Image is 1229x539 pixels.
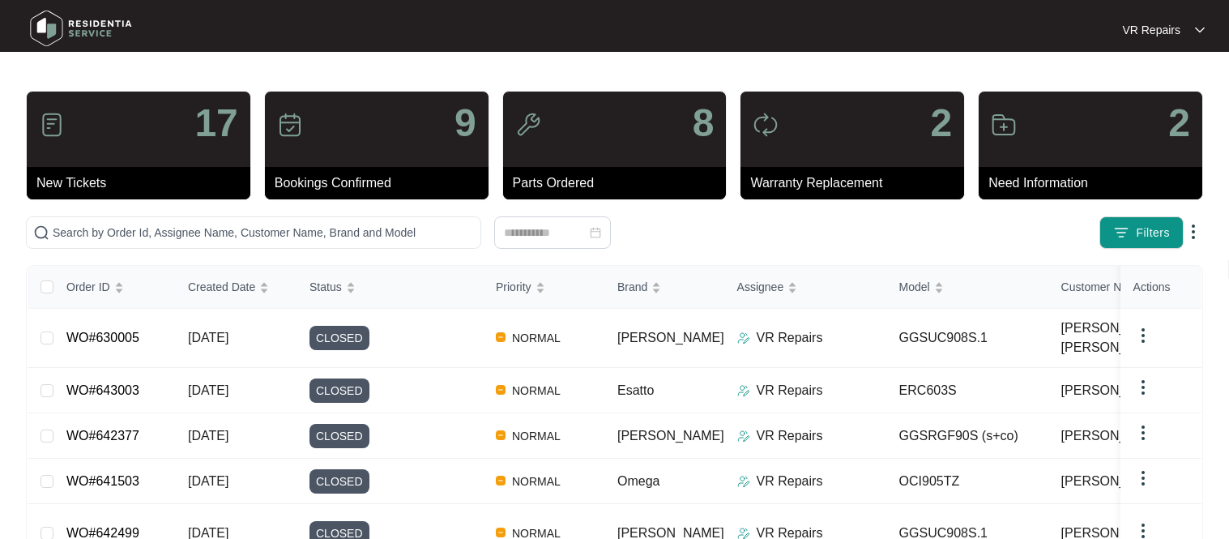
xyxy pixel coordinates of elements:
span: NORMAL [506,328,567,348]
span: CLOSED [309,424,369,448]
th: Actions [1120,266,1201,309]
span: [DATE] [188,429,228,443]
img: icon [753,112,779,138]
img: Vercel Logo [496,476,506,486]
img: icon [515,112,541,138]
img: Vercel Logo [496,430,506,440]
span: [PERSON_NAME] [617,429,724,443]
span: CLOSED [309,379,369,403]
p: 8 [693,104,715,143]
span: Omega [617,474,659,488]
img: icon [277,112,303,138]
th: Priority [483,266,604,309]
th: Customer Name [1048,266,1210,309]
td: OCI905TZ [886,459,1048,504]
p: 2 [1168,104,1190,143]
p: VR Repairs [757,426,823,446]
td: GGSRGF90S (s+co) [886,413,1048,459]
img: search-icon [33,225,49,241]
img: residentia service logo [24,4,138,53]
img: dropdown arrow [1133,468,1153,488]
span: Assignee [737,278,784,296]
span: Priority [496,278,531,296]
p: New Tickets [36,173,250,193]
span: [DATE] [188,383,228,397]
p: Warranty Replacement [750,173,964,193]
a: WO#641503 [66,474,139,488]
a: WO#643003 [66,383,139,397]
p: VR Repairs [757,381,823,400]
img: Vercel Logo [496,385,506,395]
p: Bookings Confirmed [275,173,489,193]
img: dropdown arrow [1195,26,1205,34]
button: filter iconFilters [1099,216,1184,249]
a: WO#642377 [66,429,139,443]
span: Filters [1136,225,1170,242]
span: [PERSON_NAME] [1061,472,1168,491]
span: CLOSED [309,326,369,350]
p: VR Repairs [1122,22,1180,38]
span: [DATE] [188,474,228,488]
span: Model [899,278,930,296]
img: filter icon [1113,225,1129,241]
img: Assigner Icon [737,332,750,344]
span: Customer Name [1061,278,1144,296]
td: ERC603S [886,368,1048,413]
input: Search by Order Id, Assignee Name, Customer Name, Brand and Model [53,224,474,242]
img: Assigner Icon [737,475,750,488]
span: [PERSON_NAME] & [PERSON_NAME]... [1061,319,1189,357]
th: Order ID [53,266,175,309]
span: Created Date [188,278,255,296]
img: dropdown arrow [1133,423,1153,443]
img: dropdown arrow [1133,326,1153,345]
img: dropdown arrow [1133,378,1153,397]
th: Brand [604,266,724,309]
img: icon [991,112,1017,138]
th: Created Date [175,266,297,309]
th: Assignee [724,266,886,309]
th: Model [886,266,1048,309]
span: Status [309,278,342,296]
p: Parts Ordered [513,173,727,193]
p: 2 [930,104,952,143]
span: NORMAL [506,472,567,491]
img: Vercel Logo [496,332,506,342]
span: Brand [617,278,647,296]
p: VR Repairs [757,472,823,491]
span: [DATE] [188,331,228,344]
p: 9 [454,104,476,143]
p: 17 [194,104,237,143]
span: NORMAL [506,381,567,400]
th: Status [297,266,483,309]
span: Esatto [617,383,654,397]
img: Assigner Icon [737,384,750,397]
span: NORMAL [506,426,567,446]
span: CLOSED [309,469,369,494]
img: Assigner Icon [737,430,750,443]
td: GGSUC908S.1 [886,309,1048,368]
p: Need Information [988,173,1202,193]
span: [PERSON_NAME] [1061,381,1168,400]
a: WO#630005 [66,331,139,344]
img: dropdown arrow [1184,222,1203,242]
p: VR Repairs [757,328,823,348]
span: [PERSON_NAME] [617,331,724,344]
img: Vercel Logo [496,528,506,537]
span: Order ID [66,278,110,296]
img: icon [39,112,65,138]
span: [PERSON_NAME] [1061,426,1168,446]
